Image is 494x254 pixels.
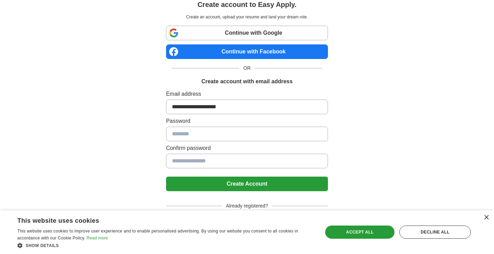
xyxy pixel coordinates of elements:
label: Confirm password [166,144,328,152]
div: Show details [17,242,314,249]
label: Password [166,117,328,125]
div: This website uses cookies [17,214,296,225]
h1: Create account with email address [201,77,293,86]
div: Decline all [399,226,471,239]
a: Continue with Facebook [166,44,328,59]
a: Continue with Google [166,26,328,40]
div: Close [484,215,489,220]
span: Already registered? [222,202,272,210]
a: Read more, opens a new window [87,236,108,240]
button: Create Account [166,177,328,191]
span: This website uses cookies to improve user experience and to enable personalised advertising. By u... [17,229,298,240]
label: Email address [166,90,328,98]
p: Create an account, upload your resume and land your dream role. [167,14,327,20]
span: OR [239,65,255,72]
span: Show details [26,243,59,248]
div: Accept all [325,226,395,239]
